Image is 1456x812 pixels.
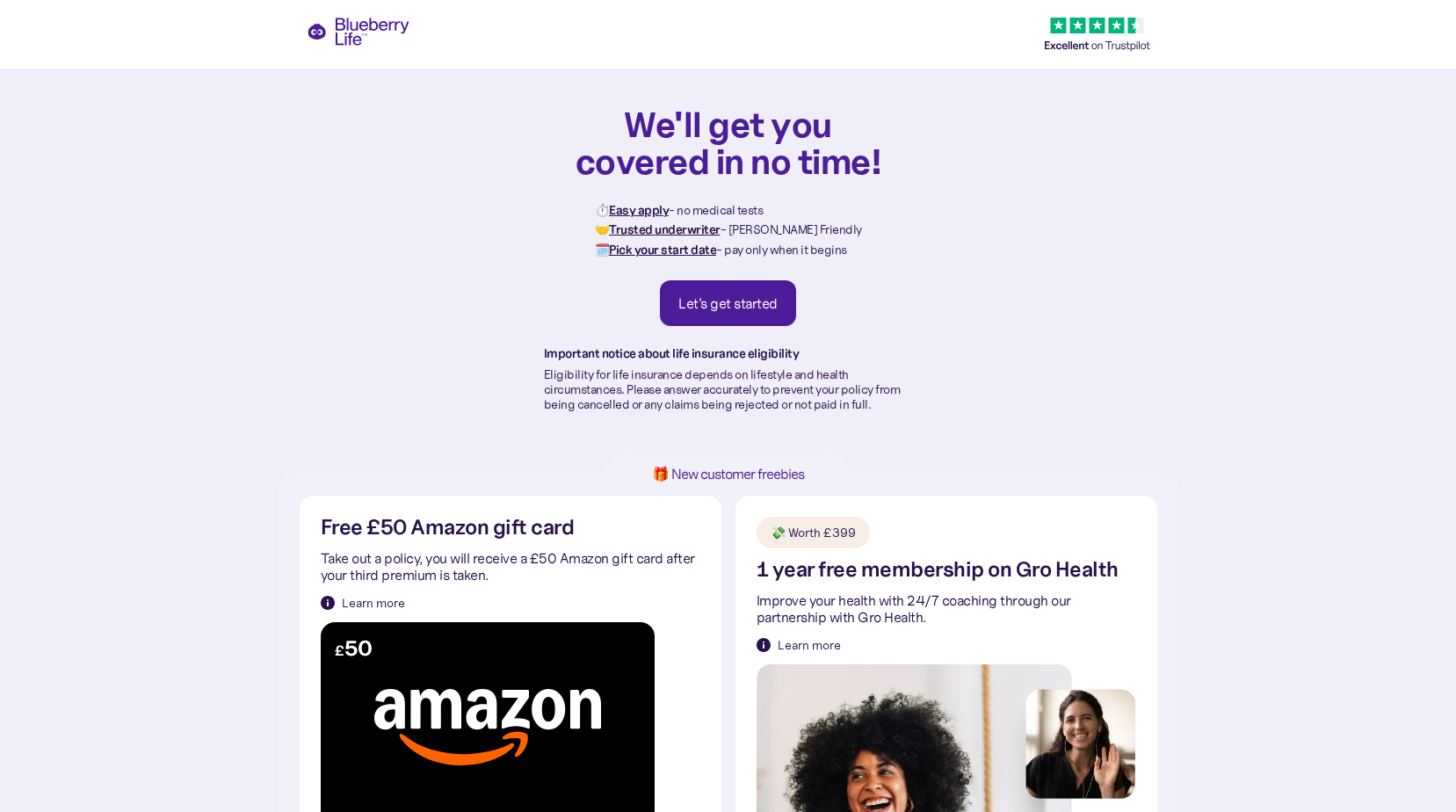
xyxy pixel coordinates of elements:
div: 💸 Worth £399 [771,524,856,541]
strong: Easy apply [609,202,669,218]
div: Learn more [778,636,841,654]
strong: Pick your start date [609,242,716,257]
h1: 🎁 New customer freebies [625,467,832,482]
a: Learn more [757,636,841,654]
strong: Trusted underwriter [609,221,721,237]
p: Take out a policy, you will receive a £50 Amazon gift card after your third premium is taken. [321,550,700,584]
div: Learn more [342,594,405,612]
a: Learn more [321,594,405,612]
p: Improve your health with 24/7 coaching through our partnership with Gro Health. [757,592,1136,626]
a: Let's get started [660,280,796,326]
p: Eligibility for life insurance depends on lifestyle and health circumstances. Please answer accur... [544,367,913,411]
strong: Important notice about life insurance eligibility [544,345,800,361]
div: Let's get started [678,294,778,312]
h1: We'll get you covered in no time! [575,105,882,179]
p: ⏱️ - no medical tests 🤝 - [PERSON_NAME] Friendly 🗓️ - pay only when it begins [595,200,862,259]
h2: Free £50 Amazon gift card [321,517,575,539]
h2: 1 year free membership on Gro Health [757,559,1119,581]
